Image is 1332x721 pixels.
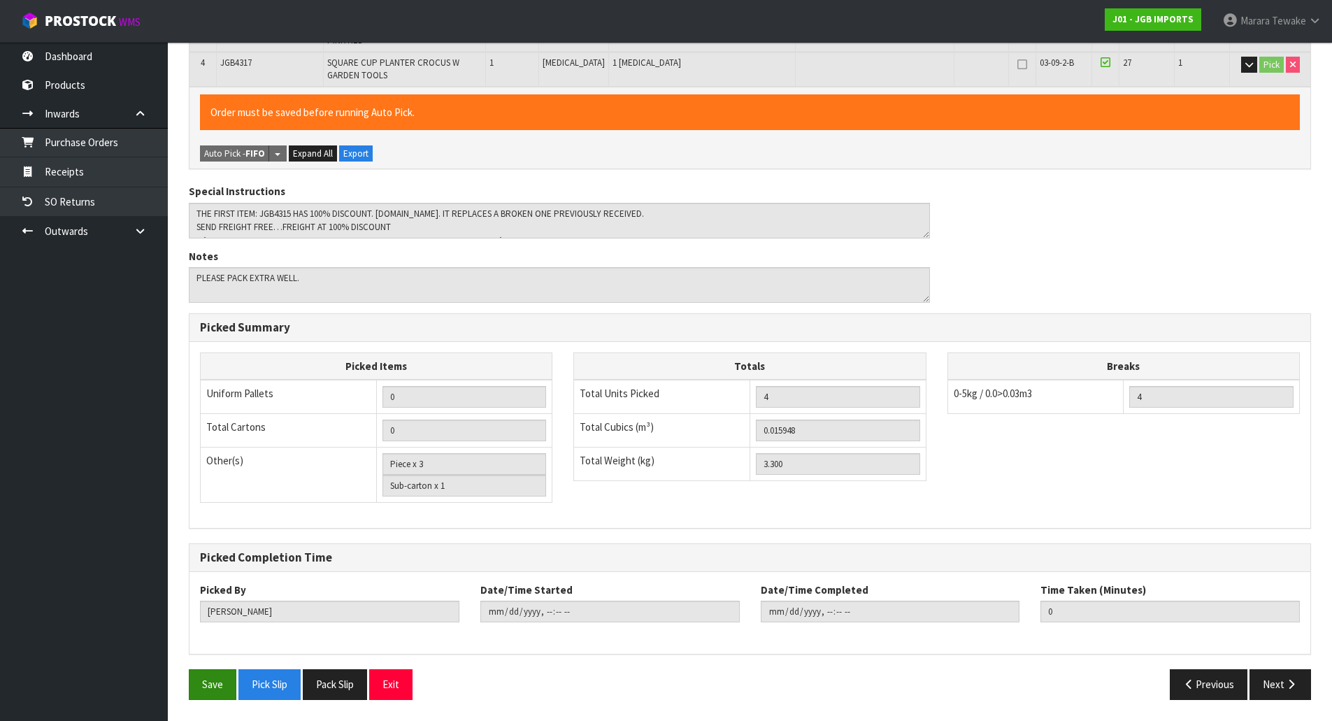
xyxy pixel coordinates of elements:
span: Tewake [1272,14,1306,27]
td: Total Weight (kg) [574,448,750,481]
button: Previous [1170,669,1248,699]
span: 0-5kg / 0.0>0.03m3 [954,387,1032,400]
button: Exit [369,669,413,699]
label: Date/Time Completed [761,583,868,597]
td: Total Units Picked [574,380,750,414]
td: Total Cartons [201,414,377,448]
small: WMS [119,15,141,29]
span: 4 [201,57,205,69]
label: Picked By [200,583,246,597]
span: [MEDICAL_DATA] [543,57,605,69]
input: OUTERS TOTAL = CTN [382,420,547,441]
span: 1 [MEDICAL_DATA] [613,57,681,69]
td: Other(s) [201,448,377,503]
span: 27 [1123,57,1131,69]
img: cube-alt.png [21,12,38,29]
span: SQUARE CUP PLANTER CROCUS W GARDEN TOOLS [327,57,459,81]
button: Save [189,669,236,699]
button: Next [1249,669,1311,699]
span: Marara [1240,14,1270,27]
label: Time Taken (Minutes) [1040,583,1146,597]
button: Pack Slip [303,669,367,699]
label: Date/Time Started [480,583,573,597]
a: J01 - JGB IMPORTS [1105,8,1201,31]
h3: Picked Summary [200,321,1300,334]
td: Uniform Pallets [201,380,377,414]
th: Breaks [947,352,1299,380]
span: ProStock [45,12,116,30]
button: Pick [1259,57,1284,73]
input: Picked By [200,601,459,622]
strong: J01 - JGB IMPORTS [1112,13,1194,25]
span: JGB4317 [220,57,252,69]
th: Totals [574,352,926,380]
span: 03-09-2-B [1040,57,1074,69]
label: Special Instructions [189,184,285,199]
span: 1 [489,57,494,69]
button: Auto Pick -FIFO [200,145,269,162]
h3: Picked Completion Time [200,551,1300,564]
input: Time Taken [1040,601,1300,622]
input: UNIFORM P LINES [382,386,547,408]
button: Pick Slip [238,669,301,699]
div: Order must be saved before running Auto Pick. [200,94,1300,130]
label: Notes [189,249,218,264]
button: Expand All [289,145,337,162]
td: Total Cubics (m³) [574,414,750,448]
button: Export [339,145,373,162]
th: Picked Items [201,352,552,380]
span: 1 [1178,57,1182,69]
strong: FIFO [245,148,265,159]
span: Expand All [293,148,333,159]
